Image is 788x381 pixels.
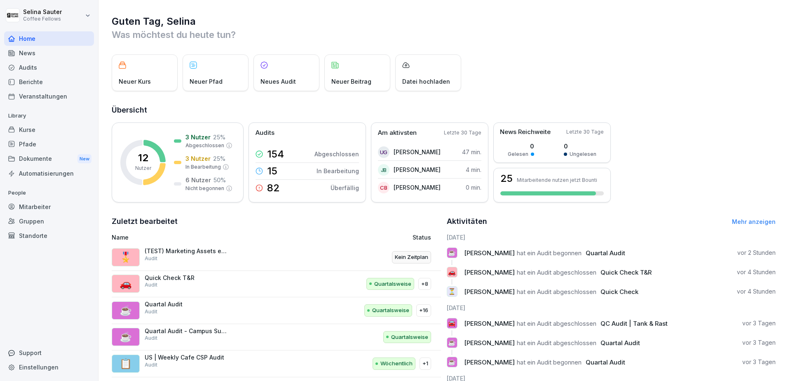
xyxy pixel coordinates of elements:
[448,356,456,368] p: ☕
[213,133,225,141] p: 25 %
[570,151,596,158] p: Ungelesen
[464,320,515,327] span: [PERSON_NAME]
[112,324,441,351] a: ☕Quartal Audit - Campus SuiteAuditQuartalsweise
[517,249,582,257] span: hat ein Audit begonnen
[23,9,62,16] p: Selina Sauter
[737,268,776,276] p: vor 4 Stunden
[742,358,776,366] p: vor 3 Tagen
[145,247,227,255] p: (TEST) Marketing Assets erfassen
[600,288,638,296] span: Quick Check
[395,253,428,261] p: Kein Zeitplan
[267,149,284,159] p: 154
[447,216,487,227] h2: Aktivitäten
[742,339,776,347] p: vor 3 Tagen
[4,214,94,228] a: Gruppen
[190,77,223,86] p: Neuer Pfad
[508,142,534,151] p: 0
[145,327,227,335] p: Quartal Audit - Campus Suite
[185,133,211,141] p: 3 Nutzer
[4,75,94,89] a: Berichte
[4,31,94,46] a: Home
[419,306,428,315] p: +16
[112,233,318,242] p: Name
[185,185,224,192] p: Nicht begonnen
[135,165,151,172] p: Nutzer
[447,303,776,312] h6: [DATE]
[4,109,94,122] p: Library
[4,60,94,75] a: Audits
[378,164,389,176] div: JB
[120,303,132,318] p: ☕
[120,250,132,265] p: 🎖️
[444,129,481,136] p: Letzte 30 Tage
[120,329,132,344] p: ☕
[447,233,776,242] h6: [DATE]
[391,333,428,341] p: Quartalsweise
[517,320,596,327] span: hat ein Audit abgeschlossen
[4,137,94,151] div: Pfade
[586,358,625,366] span: Quartal Audit
[119,77,151,86] p: Neuer Kurs
[517,268,596,276] span: hat ein Audit abgeschlossen
[508,151,528,158] p: Gelesen
[394,165,441,174] p: [PERSON_NAME]
[112,15,776,28] h1: Guten Tag, Selina
[145,281,157,289] p: Audit
[517,358,582,366] span: hat ein Audit begonnen
[4,228,94,243] div: Standorte
[732,218,776,225] a: Mehr anzeigen
[378,128,417,138] p: Am aktivsten
[267,166,277,176] p: 15
[464,358,515,366] span: [PERSON_NAME]
[4,360,94,374] div: Einstellungen
[120,276,132,291] p: 🚗
[213,154,225,163] p: 25 %
[267,183,280,193] p: 82
[378,182,389,193] div: CB
[517,288,596,296] span: hat ein Audit abgeschlossen
[4,346,94,360] div: Support
[374,280,411,288] p: Quartalsweise
[448,247,456,259] p: ☕
[517,339,596,347] span: hat ein Audit abgeschlossen
[422,360,428,368] p: +1
[331,183,359,192] p: Überfällig
[394,183,441,192] p: [PERSON_NAME]
[742,319,776,327] p: vor 3 Tagen
[260,77,296,86] p: Neues Audit
[4,166,94,181] a: Automatisierungen
[4,122,94,137] div: Kurse
[586,249,625,257] span: Quartal Audit
[500,127,551,137] p: News Reichweite
[145,274,227,282] p: Quick Check T&R
[112,297,441,324] a: ☕Quartal AuditAuditQuartalsweise+16
[112,350,441,377] a: 📋US | Weekly Cafe CSP AuditAuditWöchentlich+1
[737,287,776,296] p: vor 4 Stunden
[517,177,597,183] p: Mitarbeitende nutzen jetzt Bounti
[4,151,94,167] a: DokumenteNew
[4,89,94,103] a: Veranstaltungen
[145,334,157,342] p: Audit
[564,142,596,151] p: 0
[466,165,481,174] p: 4 min.
[256,128,274,138] p: Audits
[185,154,211,163] p: 3 Nutzer
[462,148,481,156] p: 47 min.
[112,244,441,271] a: 🎖️(TEST) Marketing Assets erfassenAuditKein Zeitplan
[466,183,481,192] p: 0 min.
[112,28,776,41] p: Was möchtest du heute tun?
[4,46,94,60] a: News
[4,186,94,200] p: People
[421,280,428,288] p: +8
[120,356,132,371] p: 📋
[145,301,227,308] p: Quartal Audit
[413,233,431,242] p: Status
[213,176,226,184] p: 50 %
[4,200,94,214] div: Mitarbeiter
[372,306,409,315] p: Quartalsweise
